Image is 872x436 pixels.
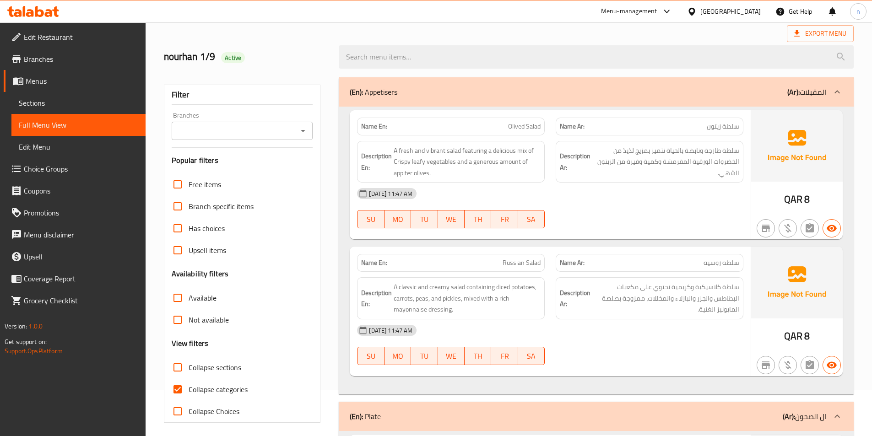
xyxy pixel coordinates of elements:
[385,347,411,365] button: MO
[19,97,138,108] span: Sections
[823,219,841,237] button: Available
[24,251,138,262] span: Upsell
[189,292,217,303] span: Available
[4,246,146,268] a: Upsell
[757,356,775,374] button: Not branch specific item
[783,411,826,422] p: ال الصحون
[189,314,229,325] span: Not available
[394,281,541,315] span: A classic and creamy salad containing diced potatoes, carrots, peas, and pickles, mixed with a ri...
[700,6,761,16] div: [GEOGRAPHIC_DATA]
[518,210,545,228] button: SA
[411,210,438,228] button: TU
[4,70,146,92] a: Menus
[339,107,854,394] div: (En): Appetisers(Ar):المقبلات
[787,85,800,99] b: (Ar):
[361,213,380,226] span: SU
[350,86,397,97] p: Appetisers
[438,347,465,365] button: WE
[415,213,434,226] span: TU
[522,213,541,226] span: SA
[779,219,797,237] button: Purchased item
[189,179,221,190] span: Free items
[189,201,254,212] span: Branch specific items
[394,145,541,179] span: A fresh and vibrant salad featuring a delicious mix of Crispy leafy vegetables and a generous amo...
[442,213,461,226] span: WE
[189,362,241,373] span: Collapse sections
[757,219,775,237] button: Not branch specific item
[787,25,854,42] span: Export Menu
[704,258,739,268] span: سلطة روسية
[297,124,309,137] button: Open
[4,224,146,246] a: Menu disclaimer
[357,347,384,365] button: SU
[560,151,590,173] strong: Description Ar:
[24,273,138,284] span: Coverage Report
[350,409,363,423] b: (En):
[189,245,226,256] span: Upsell items
[4,268,146,290] a: Coverage Report
[172,85,313,105] div: Filter
[560,287,590,310] strong: Description Ar:
[388,213,407,226] span: MO
[189,223,225,234] span: Has choices
[491,347,518,365] button: FR
[804,190,810,208] span: 8
[172,338,209,349] h3: View filters
[350,85,363,99] b: (En):
[592,145,739,179] span: سلطة طازجة ونابضة بالحياة تتميز بمزيج لذيذ من الخضروات الورقية المقرمشة وكمية وفيرة من الزيتون ال...
[339,402,854,431] div: (En): Plate(Ar):ال الصحون
[24,32,138,43] span: Edit Restaurant
[495,350,514,363] span: FR
[707,122,739,131] span: سلطة زيتون
[592,281,739,315] span: سلطة كلاسيكية وكريمية تحتوي على مكعبات البطاطس والجزر والبازلاء والمخللات، ممزوجة بصلصة المايونيز...
[24,229,138,240] span: Menu disclaimer
[365,326,416,335] span: [DATE] 11:47 AM
[415,350,434,363] span: TU
[4,26,146,48] a: Edit Restaurant
[468,213,487,226] span: TH
[365,189,416,198] span: [DATE] 11:47 AM
[601,6,657,17] div: Menu-management
[172,269,229,279] h3: Availability filters
[28,320,43,332] span: 1.0.0
[221,52,245,63] div: Active
[787,86,826,97] p: المقبلات
[4,180,146,202] a: Coupons
[385,210,411,228] button: MO
[24,295,138,306] span: Grocery Checklist
[491,210,518,228] button: FR
[11,136,146,158] a: Edit Menu
[4,202,146,224] a: Promotions
[221,54,245,62] span: Active
[4,290,146,312] a: Grocery Checklist
[4,48,146,70] a: Branches
[801,356,819,374] button: Not has choices
[24,207,138,218] span: Promotions
[804,327,810,345] span: 8
[4,158,146,180] a: Choice Groups
[5,320,27,332] span: Version:
[783,409,795,423] b: (Ar):
[465,210,491,228] button: TH
[560,258,585,268] strong: Name Ar:
[19,119,138,130] span: Full Menu View
[24,185,138,196] span: Coupons
[856,6,860,16] span: n
[508,122,541,131] span: Olived Salad
[361,258,387,268] strong: Name En:
[411,347,438,365] button: TU
[361,287,392,310] strong: Description En:
[388,350,407,363] span: MO
[784,327,802,345] span: QAR
[339,45,854,69] input: search
[339,77,854,107] div: (En): Appetisers(Ar):المقبلات
[779,356,797,374] button: Purchased item
[24,163,138,174] span: Choice Groups
[11,114,146,136] a: Full Menu View
[442,350,461,363] span: WE
[801,219,819,237] button: Not has choices
[350,411,381,422] p: Plate
[794,28,846,39] span: Export Menu
[468,350,487,363] span: TH
[189,406,239,417] span: Collapse Choices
